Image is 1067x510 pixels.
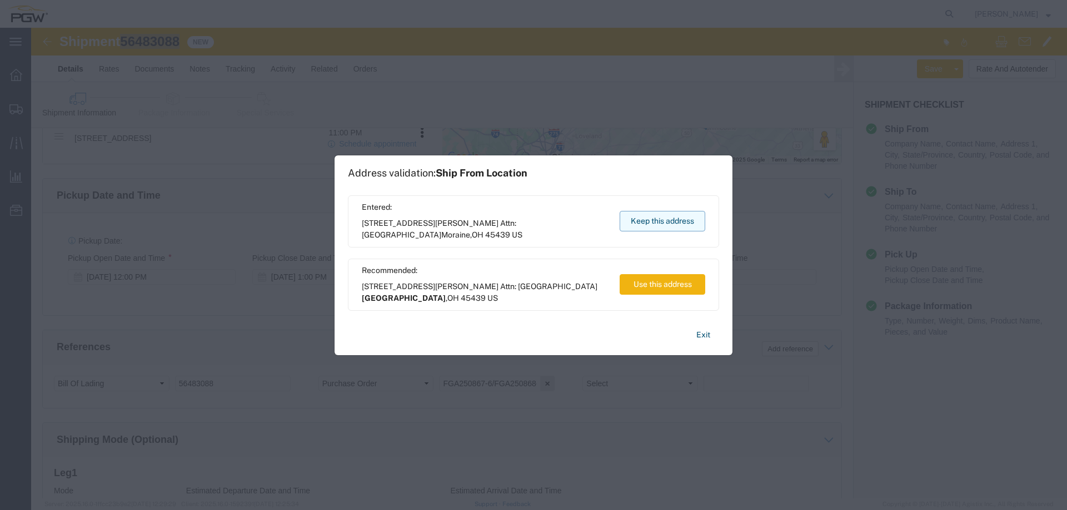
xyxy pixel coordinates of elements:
span: [STREET_ADDRESS][PERSON_NAME] Attn: [GEOGRAPHIC_DATA] , [362,218,609,241]
span: US [512,230,522,239]
button: Exit [687,325,719,345]
span: 45439 [485,230,510,239]
h1: Address validation: [348,167,527,179]
span: Moraine [441,230,470,239]
span: Recommended: [362,265,609,276]
span: Entered: [362,201,609,213]
span: 45439 [461,294,486,302]
span: OH [472,230,483,239]
button: Keep this address [620,211,705,231]
span: [STREET_ADDRESS][PERSON_NAME] Attn: [GEOGRAPHIC_DATA] , [362,281,609,304]
button: Use this address [620,274,705,295]
span: US [487,294,498,302]
span: OH [447,294,459,302]
span: [GEOGRAPHIC_DATA] [362,294,446,302]
span: Ship From Location [436,167,527,179]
